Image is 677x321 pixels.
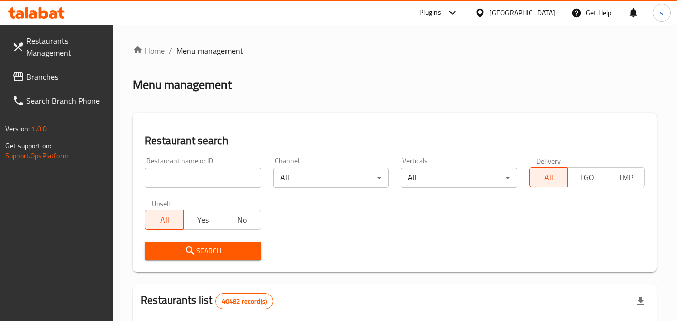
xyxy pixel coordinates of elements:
div: All [401,168,517,188]
span: 1.0.0 [31,122,47,135]
span: All [534,170,564,185]
div: Export file [629,289,653,313]
div: All [273,168,389,188]
span: Branches [26,71,105,83]
span: TMP [610,170,641,185]
div: [GEOGRAPHIC_DATA] [489,7,555,18]
span: No [227,213,257,227]
h2: Restaurants list [141,293,273,309]
div: Plugins [419,7,441,19]
nav: breadcrumb [133,45,657,57]
span: Version: [5,122,30,135]
input: Search for restaurant name or ID.. [145,168,261,188]
span: Menu management [176,45,243,57]
label: Upsell [152,200,170,207]
div: Total records count [215,293,273,309]
span: Search Branch Phone [26,95,105,107]
span: All [149,213,180,227]
a: Home [133,45,165,57]
span: Restaurants Management [26,35,105,59]
li: / [169,45,172,57]
button: Yes [183,210,222,230]
a: Support.OpsPlatform [5,149,69,162]
button: TGO [567,167,606,187]
button: Search [145,242,261,260]
a: Branches [4,65,113,89]
button: TMP [606,167,645,187]
a: Restaurants Management [4,29,113,65]
span: Search [153,245,253,257]
label: Delivery [536,157,561,164]
span: TGO [572,170,602,185]
button: No [222,210,261,230]
span: Yes [188,213,218,227]
h2: Menu management [133,77,232,93]
button: All [529,167,568,187]
span: Get support on: [5,139,51,152]
button: All [145,210,184,230]
h2: Restaurant search [145,133,645,148]
span: s [660,7,663,18]
span: 40482 record(s) [216,297,273,306]
a: Search Branch Phone [4,89,113,113]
